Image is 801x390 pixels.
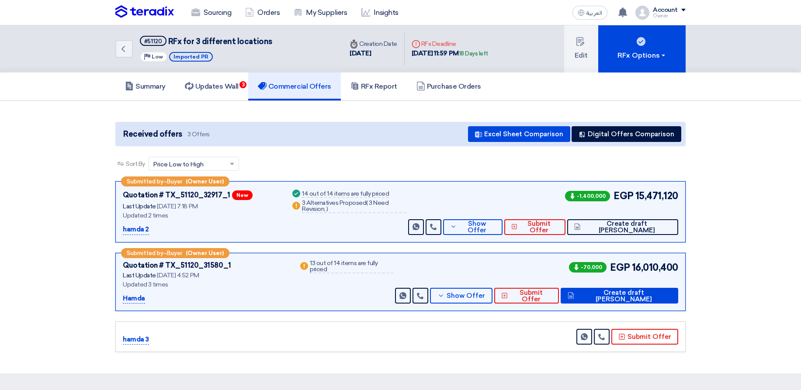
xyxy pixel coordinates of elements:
button: RFx Options [598,25,686,72]
span: EGP [614,189,634,203]
button: Create draft [PERSON_NAME] [561,288,678,304]
a: Insights [354,3,406,22]
div: RFx Options [617,50,667,61]
span: 3 [239,81,246,88]
span: New [232,190,253,200]
span: Show Offer [447,293,485,299]
span: -1,400,000 [565,191,610,201]
span: Price Low to High [153,160,204,169]
button: Submit Offer [504,219,566,235]
span: Submit Offer [520,221,558,234]
span: RFx for 3 different locations [168,37,272,46]
a: RFx Report [341,72,407,100]
span: Submitted by [127,179,163,184]
button: Excel Sheet Comparison [468,126,570,142]
div: Updated 2 times [123,211,280,220]
h5: Purchase Orders [416,82,481,91]
a: Orders [238,3,287,22]
button: Create draft [PERSON_NAME] [567,219,678,235]
button: Digital Offers Comparison [572,126,681,142]
span: Submitted by [127,250,163,256]
a: Purchase Orders [407,72,491,100]
div: Creation Date [350,39,397,48]
a: Summary [115,72,175,100]
button: Submit Offer [494,288,559,304]
div: [DATE] [350,48,397,59]
p: hamda 2 [123,224,149,235]
div: RFx Deadline [412,39,488,48]
div: [DATE] 11:59 PM [412,48,488,59]
div: Quotation # TX_51120_31580_1 [123,260,231,271]
div: Updated 3 times [123,280,288,289]
a: Sourcing [184,3,238,22]
div: 3 Alternatives Proposed [302,200,406,213]
button: العربية [572,6,607,20]
span: Submit Offer [510,290,552,303]
img: Teradix logo [115,5,174,18]
div: Quotation # TX_51120_32917_1 [123,190,230,200]
h5: Updates Wall [185,82,239,91]
span: 16,010,400 [632,260,678,275]
span: EGP [610,260,630,275]
p: hamda 3 [123,335,149,345]
span: 15,471,120 [635,189,678,203]
span: Received offers [123,128,182,140]
span: Show Offer [459,221,496,234]
span: 3 Offers [187,130,210,138]
button: Submit Offer [611,329,678,345]
span: Sort By [126,159,145,169]
div: – [121,176,229,186]
h5: Commercial Offers [258,82,331,91]
span: [DATE] 4:52 PM [157,272,199,279]
span: -70,000 [569,262,607,273]
div: 18 Days left [459,49,488,58]
div: Account [653,7,678,14]
a: Updates Wall3 [175,72,248,100]
div: Owner [653,14,686,18]
span: Create draft [PERSON_NAME] [576,290,671,303]
div: 13 out of 14 items are fully priced [310,260,393,273]
b: (Owner User) [186,179,224,184]
h5: Summary [125,82,166,91]
div: 14 out of 14 items are fully priced [302,191,389,198]
button: Show Offer [443,219,503,235]
h5: RFx Report [350,82,397,91]
span: Buyer [167,179,182,184]
h5: RFx for 3 different locations [140,36,272,47]
span: Create draft [PERSON_NAME] [583,221,671,234]
span: Low [152,54,163,60]
div: – [121,248,229,258]
span: Buyer [167,250,182,256]
img: profile_test.png [635,6,649,20]
span: ) [326,205,328,213]
b: (Owner User) [186,250,224,256]
span: Imported PR [169,52,213,62]
span: Last Update [123,272,156,279]
a: Commercial Offers [248,72,341,100]
span: العربية [586,10,602,16]
span: Last Update [123,203,156,210]
div: #51120 [144,38,162,44]
span: 3 Need Revision, [302,199,388,213]
span: [DATE] 7:18 PM [157,203,198,210]
a: My Suppliers [287,3,354,22]
button: Edit [564,25,598,72]
p: Hamda [123,293,145,304]
span: ( [366,199,368,207]
button: Show Offer [430,288,492,304]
